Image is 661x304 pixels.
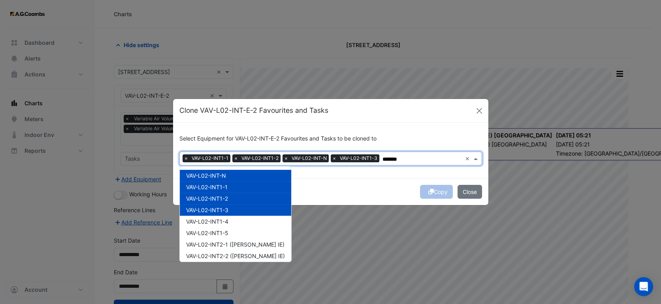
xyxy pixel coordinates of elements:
span: VAV-L02-INT-N [186,172,226,179]
span: VAV-L02-INT1-2 [239,154,281,162]
span: VAV-L02-INT1-5 [186,230,228,236]
span: VAV-L02-INT1-2 [186,195,228,202]
span: × [282,154,290,162]
span: VAV-L02-INT1-4 [186,218,228,225]
div: Open Intercom Messenger [634,277,653,296]
span: VAV-L02-INT2-2 ([PERSON_NAME] IE) [186,253,285,259]
span: VAV-L02-INT1-3 [186,207,228,213]
span: VAV-L02-INT1-1 [186,184,228,190]
span: VAV-L02-INT-N [290,154,329,162]
button: Close [473,105,485,117]
span: VAV-L02-INT1-1 [190,154,230,162]
h5: Clone VAV-L02-INT-E-2 Favourites and Tasks [179,105,328,116]
span: × [331,154,338,162]
span: × [232,154,239,162]
span: Clear [465,154,472,163]
span: VAV-L02-INT1-3 [338,154,379,162]
ng-dropdown-panel: Options list [179,166,292,262]
span: VAV-L02-INT2-1 ([PERSON_NAME] IE) [186,241,284,248]
h6: Select Equipment for VAV-L02-INT-E-2 Favourites and Tasks to be cloned to [179,135,482,142]
span: × [183,154,190,162]
button: Close [458,185,482,199]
